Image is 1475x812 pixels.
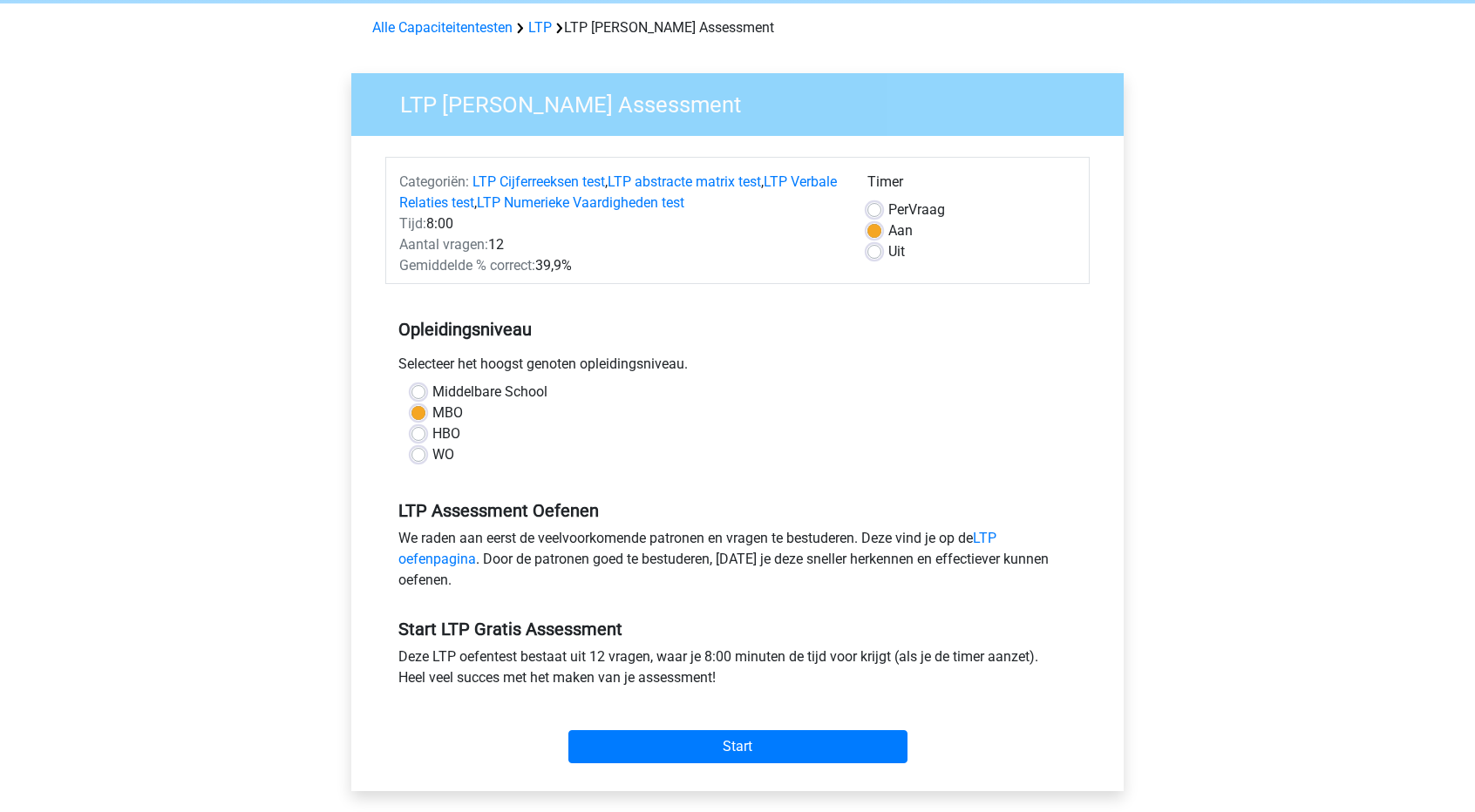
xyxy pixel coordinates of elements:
h5: LTP Assessment Oefenen [398,500,1077,521]
a: LTP Cijferreeksen test [472,173,605,190]
div: 39,9% [386,255,854,276]
label: Aan [888,220,913,241]
div: Selecteer het hoogst genoten opleidingsniveau. [385,354,1090,382]
span: Gemiddelde % correct: [399,257,535,274]
input: Start [568,730,907,763]
span: Tijd: [399,215,426,232]
a: LTP abstracte matrix test [608,173,761,190]
h5: Start LTP Gratis Assessment [398,619,1077,639]
span: Categoriën: [399,173,469,190]
div: 12 [386,234,854,255]
label: WO [432,444,454,465]
label: HBO [432,423,460,444]
label: Middelbare School [432,382,547,403]
a: LTP Numerieke Vaardigheden test [477,194,684,211]
span: Aantal vragen: [399,236,488,253]
div: 8:00 [386,213,854,234]
label: Uit [888,241,905,262]
div: LTP [PERSON_NAME] Assessment [365,17,1110,38]
div: We raden aan eerst de veelvoorkomende patronen en vragen te bestuderen. Deze vind je op de . Door... [385,528,1090,598]
h3: LTP [PERSON_NAME] Assessment [379,85,1111,118]
a: Alle Capaciteitentesten [372,19,513,36]
div: Deze LTP oefentest bestaat uit 12 vragen, waar je 8:00 minuten de tijd voor krijgt (als je de tim... [385,646,1090,695]
label: MBO [432,403,463,423]
div: Timer [867,172,1076,200]
span: Per [888,201,908,218]
label: Vraag [888,200,945,220]
a: LTP [528,19,552,36]
div: , , , [386,172,854,213]
h5: Opleidingsniveau [398,312,1077,347]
